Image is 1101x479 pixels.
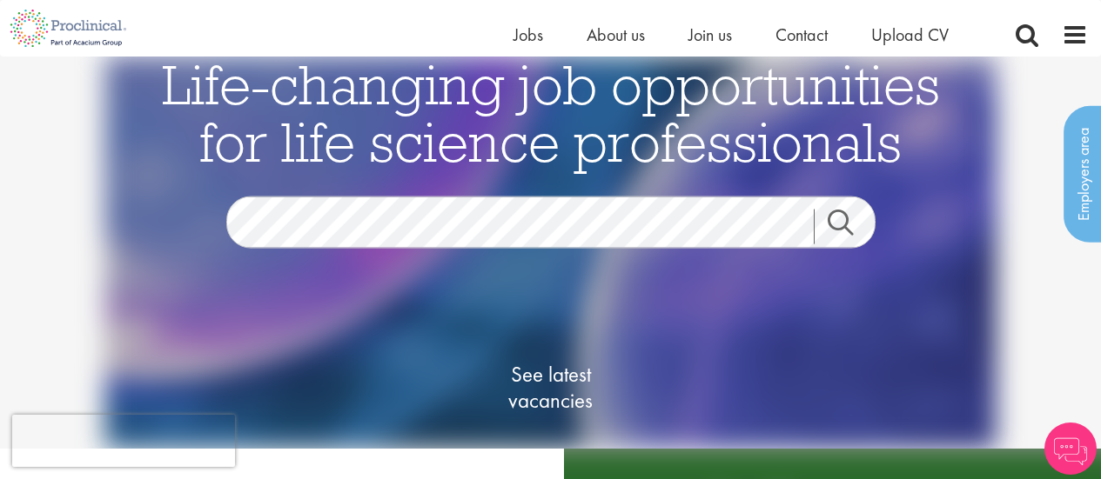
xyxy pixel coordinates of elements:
[104,57,997,449] img: candidate home
[871,23,949,46] a: Upload CV
[12,415,235,467] iframe: reCAPTCHA
[162,50,940,176] span: Life-changing job opportunities for life science professionals
[464,362,638,414] span: See latest vacancies
[1044,422,1097,475] img: Chatbot
[814,210,889,244] a: Job search submit button
[587,23,645,46] a: About us
[775,23,828,46] a: Contact
[688,23,732,46] a: Join us
[514,23,543,46] a: Jobs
